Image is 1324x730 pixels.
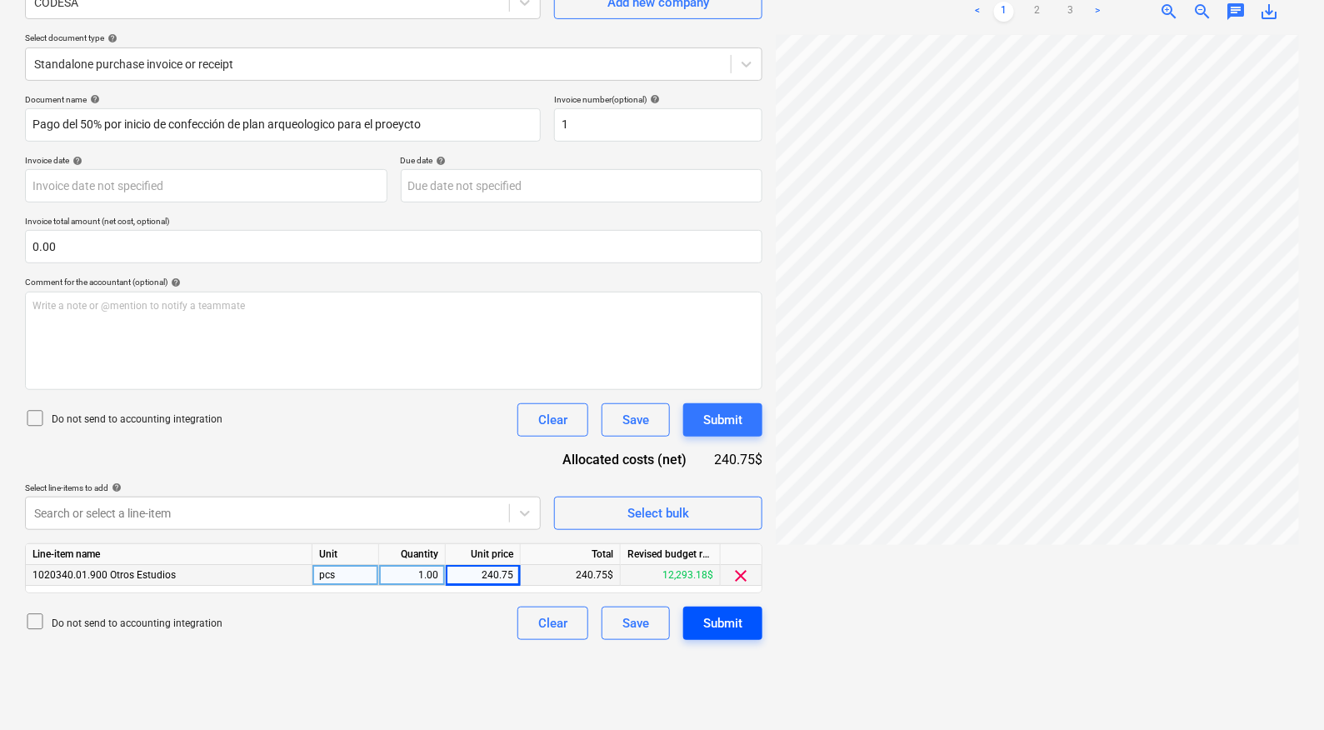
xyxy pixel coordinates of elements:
[683,403,762,437] button: Submit
[401,155,763,166] div: Due date
[25,169,387,202] input: Invoice date not specified
[517,403,588,437] button: Clear
[87,94,100,104] span: help
[25,216,762,230] p: Invoice total amount (net cost, optional)
[554,497,762,530] button: Select bulk
[554,108,762,142] input: Invoice number
[1226,2,1246,22] span: chat
[538,409,567,431] div: Clear
[622,409,649,431] div: Save
[732,566,752,586] span: clear
[1241,650,1324,730] iframe: Chat Widget
[1027,2,1047,22] a: Page 2
[554,94,762,105] div: Invoice number (optional)
[627,502,689,524] div: Select bulk
[167,277,181,287] span: help
[401,169,763,202] input: Due date not specified
[703,612,742,634] div: Submit
[452,565,513,586] div: 240.75
[1259,2,1279,22] span: save_alt
[602,403,670,437] button: Save
[26,544,312,565] div: Line-item name
[622,612,649,634] div: Save
[433,156,447,166] span: help
[521,565,621,586] div: 240.75$
[994,2,1014,22] a: Page 1 is your current page
[1087,2,1107,22] a: Next page
[1192,2,1212,22] span: zoom_out
[69,156,82,166] span: help
[386,565,438,586] div: 1.00
[25,32,762,43] div: Select document type
[621,565,721,586] div: 12,293.18$
[1159,2,1179,22] span: zoom_in
[25,94,541,105] div: Document name
[52,617,222,631] p: Do not send to accounting integration
[538,612,567,634] div: Clear
[32,569,176,581] span: 1020340.01.900 Otros Estudios
[25,230,762,263] input: Invoice total amount (net cost, optional)
[104,33,117,43] span: help
[521,544,621,565] div: Total
[25,277,762,287] div: Comment for the accountant (optional)
[683,607,762,640] button: Submit
[602,607,670,640] button: Save
[546,450,713,469] div: Allocated costs (net)
[25,155,387,166] div: Invoice date
[379,544,446,565] div: Quantity
[25,482,541,493] div: Select line-items to add
[647,94,660,104] span: help
[621,544,721,565] div: Revised budget remaining
[517,607,588,640] button: Clear
[446,544,521,565] div: Unit price
[713,450,762,469] div: 240.75$
[967,2,987,22] a: Previous page
[1061,2,1081,22] a: Page 3
[25,108,541,142] input: Document name
[52,412,222,427] p: Do not send to accounting integration
[312,544,379,565] div: Unit
[1241,650,1324,730] div: Widget de chat
[312,565,379,586] div: pcs
[108,482,122,492] span: help
[703,409,742,431] div: Submit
